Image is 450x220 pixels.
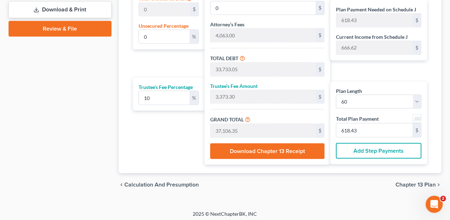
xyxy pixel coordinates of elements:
[426,196,443,213] iframe: Intercom live chat
[139,83,193,91] label: Trustee’s Fee Percentage
[211,1,316,15] input: 0.00
[211,28,316,42] input: 0.00
[316,1,324,15] div: $
[9,1,112,18] a: Download & Print
[336,41,413,54] input: 0.00
[210,54,238,62] label: TOTAL DEBT
[316,90,324,104] div: $
[436,182,441,188] i: chevron_right
[119,182,124,188] i: chevron_left
[413,124,421,137] div: $
[395,182,436,188] span: Chapter 13 Plan
[211,63,316,76] input: 0.00
[119,182,199,188] button: chevron_left Calculation and Presumption
[336,6,416,13] label: Plan Payment Needed on Schedule J
[190,91,198,105] div: %
[124,182,199,188] span: Calculation and Presumption
[210,116,244,123] label: GRAND TOTAL
[336,143,421,159] button: Add Step Payments
[336,124,413,137] input: 0.00
[210,143,325,159] button: Download Chapter 13 Receipt
[316,63,324,76] div: $
[139,30,190,43] input: 0.00
[413,14,421,27] div: $
[210,21,244,28] label: Attorney’s Fees
[440,196,446,201] span: 2
[190,30,198,43] div: %
[413,114,421,123] a: Round to nearest dollar
[336,33,408,41] label: Current Income from Schedule J
[211,124,316,137] input: 0.00
[190,3,198,16] div: $
[336,14,413,27] input: 0.00
[139,91,190,105] input: 0.00
[336,115,379,122] label: Total Plan Payment
[210,82,258,90] label: Trustee’s Fee Amount
[139,22,188,30] label: Unsecured Percentage
[316,28,324,42] div: $
[336,87,362,95] label: Plan Length
[9,21,112,37] a: Review & File
[413,41,421,54] div: $
[211,90,316,104] input: 0.00
[395,182,441,188] button: Chapter 13 Plan chevron_right
[316,124,324,137] div: $
[139,3,190,16] input: 0.00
